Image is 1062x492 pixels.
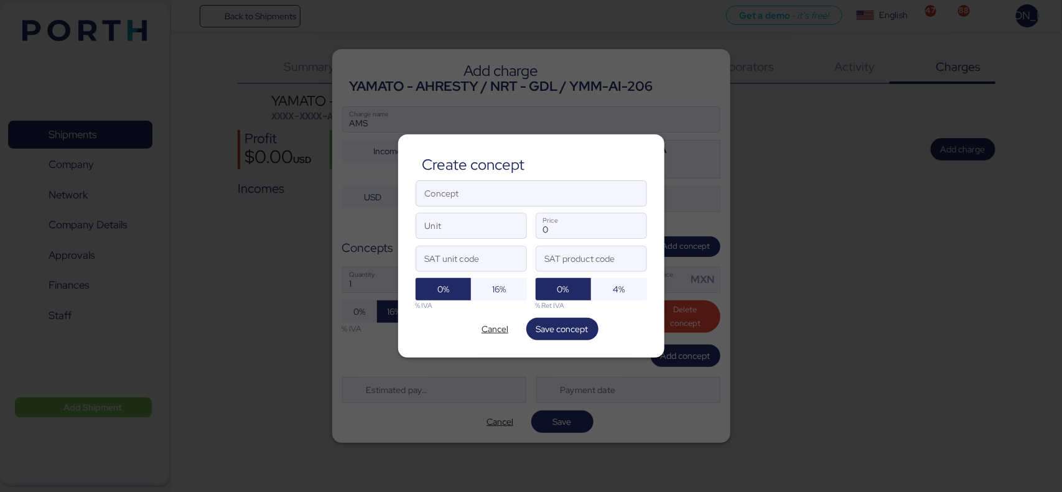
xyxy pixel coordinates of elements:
[416,181,646,206] input: Concept
[416,213,526,238] input: Unit
[471,278,527,300] button: 16%
[464,318,526,340] button: Cancel
[416,278,472,300] button: 0%
[422,159,524,170] div: Create concept
[536,213,646,238] input: Price
[613,282,625,297] span: 4%
[482,322,508,337] span: Cancel
[416,246,526,271] input: SAT unit code
[492,282,506,297] span: 16%
[536,246,646,271] input: SAT product code
[591,278,647,300] button: 4%
[526,318,599,340] button: Save concept
[536,322,589,337] span: Save concept
[437,282,449,297] span: 0%
[416,300,527,311] div: % IVA
[536,278,592,300] button: 0%
[536,300,647,311] div: % Ret IVA
[557,282,569,297] span: 0%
